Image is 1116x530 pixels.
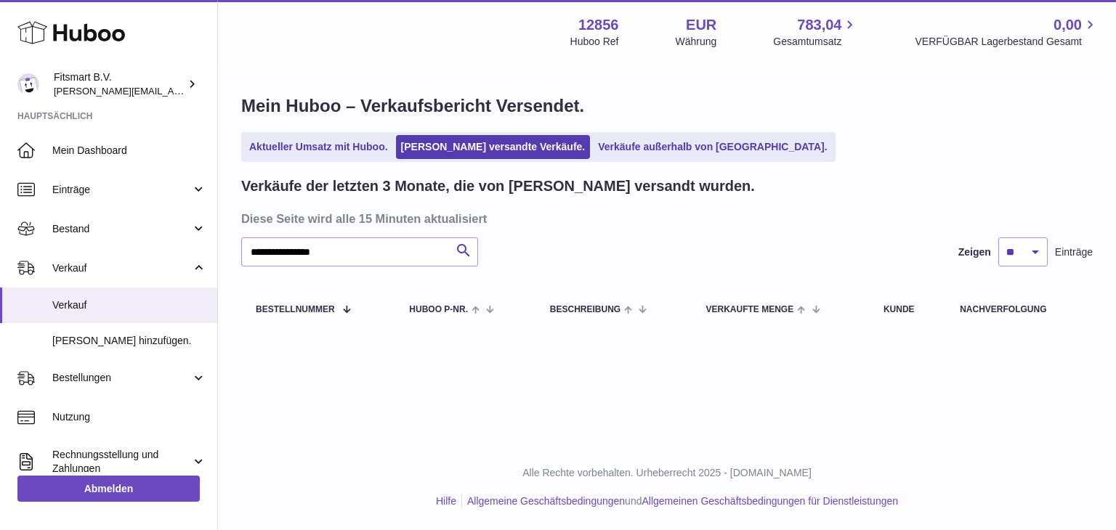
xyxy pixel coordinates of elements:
[52,334,206,348] span: [PERSON_NAME] hinzufügen.
[244,135,393,159] a: Aktueller Umsatz mit Huboo.
[550,305,620,314] span: Beschreibung
[593,135,832,159] a: Verkäufe außerhalb von [GEOGRAPHIC_DATA].
[797,15,841,35] span: 783,04
[883,305,931,314] div: Kunde
[915,35,1099,49] span: VERFÜGBAR Lagerbestand Gesamt
[706,305,794,314] span: Verkaufte Menge
[241,211,1089,227] h3: Diese Seite wird alle 15 Minuten aktualisiert
[241,94,1093,118] h1: Mein Huboo – Verkaufsbericht Versendet.
[409,305,468,314] span: Huboo P-Nr.
[52,222,191,236] span: Bestand
[52,448,191,476] span: Rechnungsstellung und Zahlungen
[52,298,206,312] span: Verkauf
[960,305,1078,314] div: Nachverfolgung
[1054,15,1082,35] span: 0,00
[958,245,991,259] label: Zeigen
[642,495,898,507] a: Allgemeinen Geschäftsbedingungen für Dienstleistungen
[256,305,335,314] span: Bestellnummer
[17,476,200,502] a: Abmelden
[54,70,185,98] div: Fitsmart B.V.
[462,494,898,508] li: und
[241,176,755,196] h2: Verkäufe der letzten 3 Monate, die von [PERSON_NAME] versandt wurden.
[54,85,291,97] span: [PERSON_NAME][EMAIL_ADDRESS][DOMAIN_NAME]
[686,15,716,35] strong: EUR
[1055,245,1093,259] span: Einträge
[52,144,206,158] span: Mein Dashboard
[570,35,619,49] div: Huboo Ref
[676,35,717,49] div: Währung
[230,466,1104,480] p: Alle Rechte vorbehalten. Urheberrecht 2025 - [DOMAIN_NAME]
[52,261,191,275] span: Verkauf
[52,410,206,424] span: Nutzung
[17,73,39,95] img: jonathan@leaderoo.com
[52,371,191,385] span: Bestellungen
[773,35,858,49] span: Gesamtumsatz
[773,15,858,49] a: 783,04 Gesamtumsatz
[396,135,591,159] a: [PERSON_NAME] versandte Verkäufe.
[436,495,456,507] a: Hilfe
[915,15,1099,49] a: 0,00 VERFÜGBAR Lagerbestand Gesamt
[52,183,191,197] span: Einträge
[467,495,625,507] a: Allgemeine Geschäftsbedingungen
[578,15,619,35] strong: 12856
